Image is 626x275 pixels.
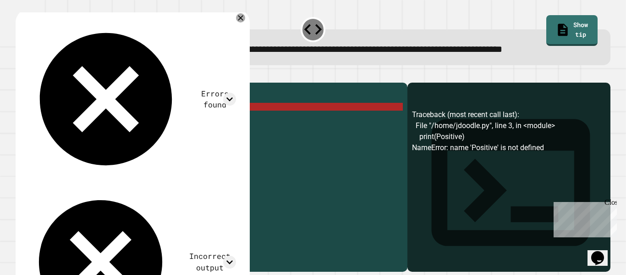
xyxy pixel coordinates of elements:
[588,238,617,266] iframe: chat widget
[4,4,63,58] div: Chat with us now!Close
[550,198,617,237] iframe: chat widget
[184,251,236,273] div: Incorrect output
[546,15,598,46] a: Show tip
[412,109,606,272] div: Traceback (most recent call last): File "/home/jdoodle.py", line 3, in <module> print(Positive) N...
[194,88,236,111] div: Errors found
